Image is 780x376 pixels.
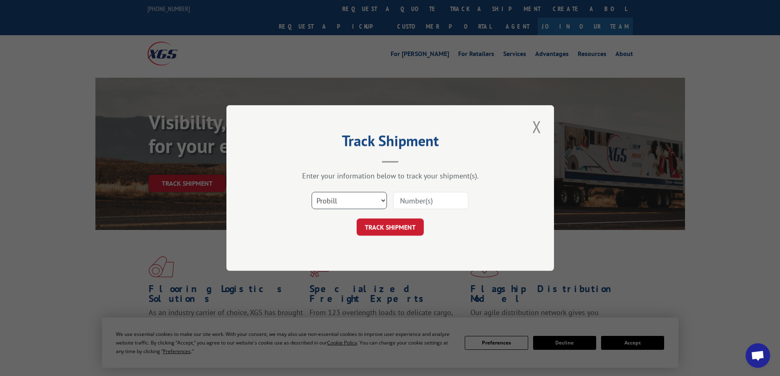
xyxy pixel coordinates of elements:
[746,343,770,368] a: Open chat
[267,171,513,180] div: Enter your information below to track your shipment(s).
[357,218,424,236] button: TRACK SHIPMENT
[393,192,468,209] input: Number(s)
[267,135,513,151] h2: Track Shipment
[530,115,544,138] button: Close modal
